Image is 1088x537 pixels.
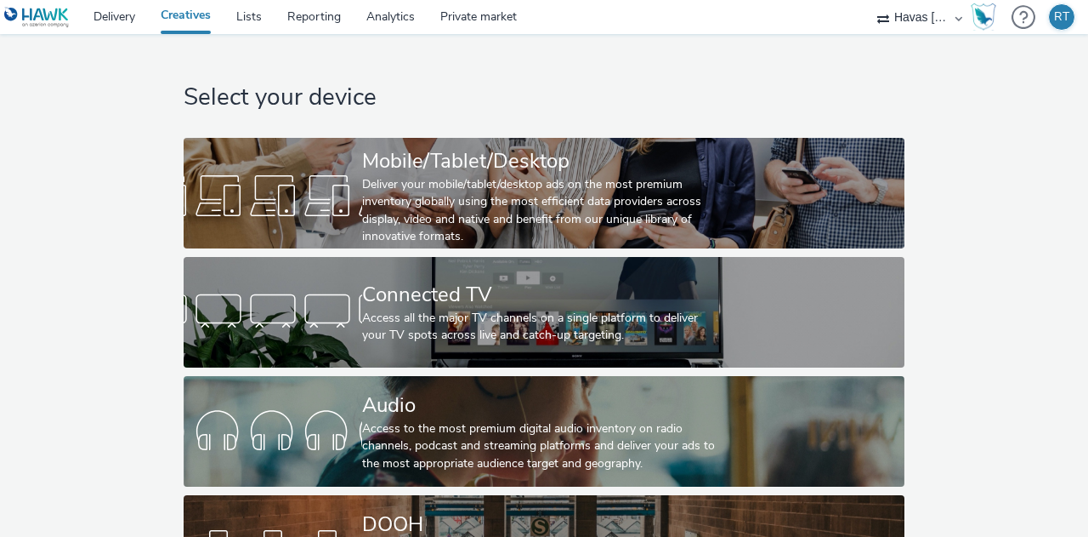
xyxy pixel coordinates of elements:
a: AudioAccess to the most premium digital audio inventory on radio channels, podcast and streaming ... [184,376,905,487]
a: Mobile/Tablet/DesktopDeliver your mobile/tablet/desktop ads on the most premium inventory globall... [184,138,905,249]
div: Deliver your mobile/tablet/desktop ads on the most premium inventory globally using the most effi... [362,176,719,246]
a: Hawk Academy [971,3,1003,31]
div: Audio [362,391,719,420]
div: Connected TV [362,280,719,310]
div: Access to the most premium digital audio inventory on radio channels, podcast and streaming platf... [362,420,719,472]
h1: Select your device [184,82,905,114]
div: Mobile/Tablet/Desktop [362,146,719,176]
img: undefined Logo [4,7,70,28]
a: Connected TVAccess all the major TV channels on a single platform to deliver your TV spots across... [184,257,905,368]
div: Access all the major TV channels on a single platform to deliver your TV spots across live and ca... [362,310,719,345]
div: RT [1054,4,1069,30]
img: Hawk Academy [971,3,996,31]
